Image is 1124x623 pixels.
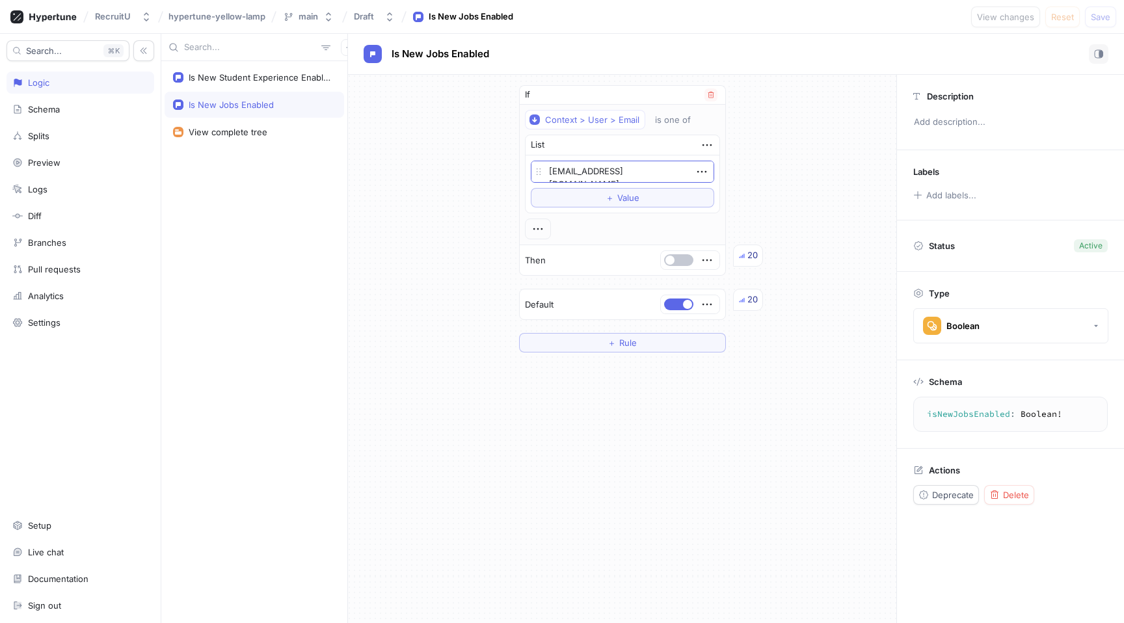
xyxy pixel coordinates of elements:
[1085,7,1116,27] button: Save
[913,485,979,505] button: Deprecate
[28,574,88,584] div: Documentation
[349,6,400,27] button: Draft
[929,377,962,387] p: Schema
[608,339,616,347] span: ＋
[747,249,758,262] div: 20
[1079,240,1103,252] div: Active
[168,12,265,21] span: hypertune-yellow-lamp
[606,194,614,202] span: ＋
[429,10,513,23] div: Is New Jobs Enabled
[655,114,691,126] div: is one of
[184,41,316,54] input: Search...
[7,568,154,590] a: Documentation
[299,11,318,22] div: main
[525,298,554,311] p: Default
[649,110,710,129] button: is one of
[28,291,64,301] div: Analytics
[977,13,1034,21] span: View changes
[1003,491,1029,499] span: Delete
[913,166,939,177] p: Labels
[946,321,980,332] div: Boolean
[531,188,714,207] button: ＋Value
[531,161,714,183] textarea: [EMAIL_ADDRESS][DOMAIN_NAME]
[28,264,81,274] div: Pull requests
[28,184,47,194] div: Logs
[909,187,980,204] button: Add labels...
[919,403,1102,426] textarea: isNewJobsEnabled: Boolean!
[1091,13,1110,21] span: Save
[908,111,1113,133] p: Add description...
[932,491,974,499] span: Deprecate
[525,110,645,129] button: Context > User > Email
[26,47,62,55] span: Search...
[189,99,274,110] div: Is New Jobs Enabled
[28,211,42,221] div: Diff
[28,77,49,88] div: Logic
[28,157,60,168] div: Preview
[103,44,124,57] div: K
[984,485,1034,505] button: Delete
[1045,7,1080,27] button: Reset
[278,6,339,27] button: main
[354,11,374,22] div: Draft
[927,91,974,101] p: Description
[747,293,758,306] div: 20
[929,237,955,255] p: Status
[392,49,489,59] span: Is New Jobs Enabled
[971,7,1040,27] button: View changes
[90,6,157,27] button: RecruitU
[28,520,51,531] div: Setup
[189,72,330,83] div: Is New Student Experience Enabled
[913,308,1108,343] button: Boolean
[189,127,267,137] div: View complete tree
[28,237,66,248] div: Branches
[28,131,49,141] div: Splits
[28,600,61,611] div: Sign out
[619,339,637,347] span: Rule
[929,288,950,298] p: Type
[525,254,546,267] p: Then
[1051,13,1074,21] span: Reset
[28,104,60,114] div: Schema
[929,465,960,475] p: Actions
[617,194,639,202] span: Value
[519,333,726,352] button: ＋Rule
[545,114,639,126] div: Context > User > Email
[7,40,129,61] button: Search...K
[28,547,64,557] div: Live chat
[531,139,544,152] div: List
[28,317,60,328] div: Settings
[525,88,530,101] p: If
[95,11,131,22] div: RecruitU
